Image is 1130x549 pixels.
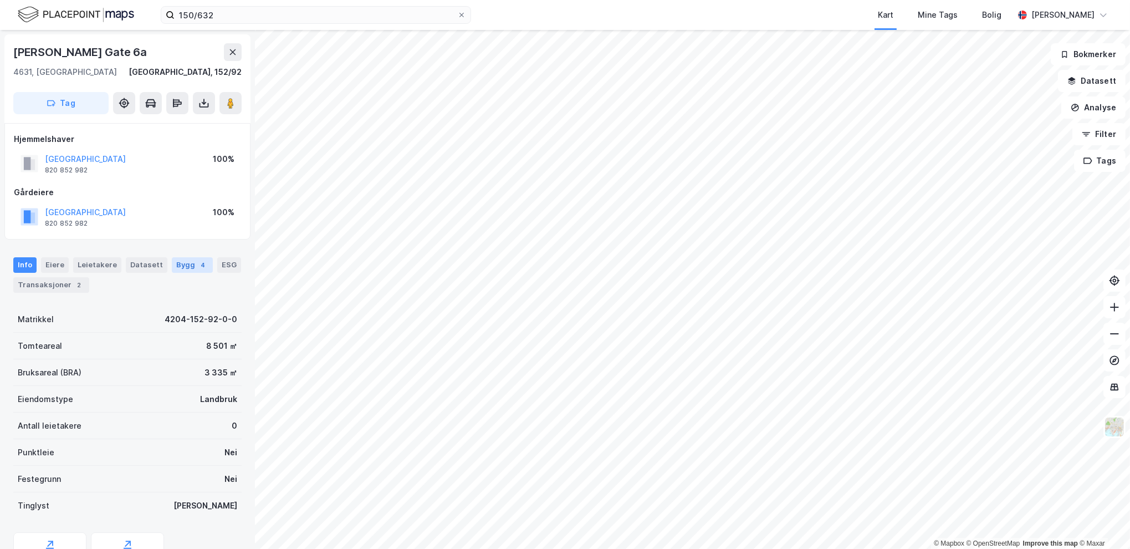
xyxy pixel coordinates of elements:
div: Antall leietakere [18,419,81,433]
div: Festegrunn [18,472,61,486]
iframe: Chat Widget [1075,496,1130,549]
img: logo.f888ab2527a4732fd821a326f86c7f29.svg [18,5,134,24]
div: Tinglyst [18,499,49,512]
button: Bokmerker [1051,43,1126,65]
div: 100% [213,152,234,166]
button: Filter [1072,123,1126,145]
img: Z [1104,416,1125,438]
div: Kart [878,8,893,22]
div: ESG [217,257,241,273]
div: Bolig [982,8,1001,22]
div: 0 [232,419,237,433]
div: 4631, [GEOGRAPHIC_DATA] [13,65,117,79]
div: 2 [74,279,85,291]
div: Nei [224,472,237,486]
div: 820 852 982 [45,166,88,175]
div: [PERSON_NAME] [1031,8,1095,22]
div: Tomteareal [18,339,62,353]
div: 8 501 ㎡ [206,339,237,353]
div: [PERSON_NAME] Gate 6a [13,43,149,61]
div: Punktleie [18,446,54,459]
div: 3 335 ㎡ [204,366,237,379]
div: Eiere [41,257,69,273]
div: Mine Tags [918,8,958,22]
a: Improve this map [1023,540,1078,547]
div: 820 852 982 [45,219,88,228]
div: 100% [213,206,234,219]
div: Kontrollprogram for chat [1075,496,1130,549]
button: Analyse [1061,96,1126,119]
a: Mapbox [934,540,964,547]
div: Eiendomstype [18,393,73,406]
div: Bruksareal (BRA) [18,366,81,379]
div: [PERSON_NAME] [173,499,237,512]
div: Matrikkel [18,313,54,326]
div: Landbruk [200,393,237,406]
div: Datasett [126,257,167,273]
button: Tags [1074,150,1126,172]
button: Datasett [1058,70,1126,92]
div: 4 [197,260,208,271]
div: Gårdeiere [14,186,241,199]
div: Leietakere [73,257,121,273]
div: Transaksjoner [13,277,89,293]
div: Hjemmelshaver [14,133,241,146]
div: Bygg [172,257,213,273]
input: Søk på adresse, matrikkel, gårdeiere, leietakere eller personer [175,7,457,23]
div: Info [13,257,37,273]
button: Tag [13,92,109,114]
a: OpenStreetMap [967,540,1020,547]
div: Nei [224,446,237,459]
div: 4204-152-92-0-0 [165,313,237,326]
div: [GEOGRAPHIC_DATA], 152/92 [129,65,242,79]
